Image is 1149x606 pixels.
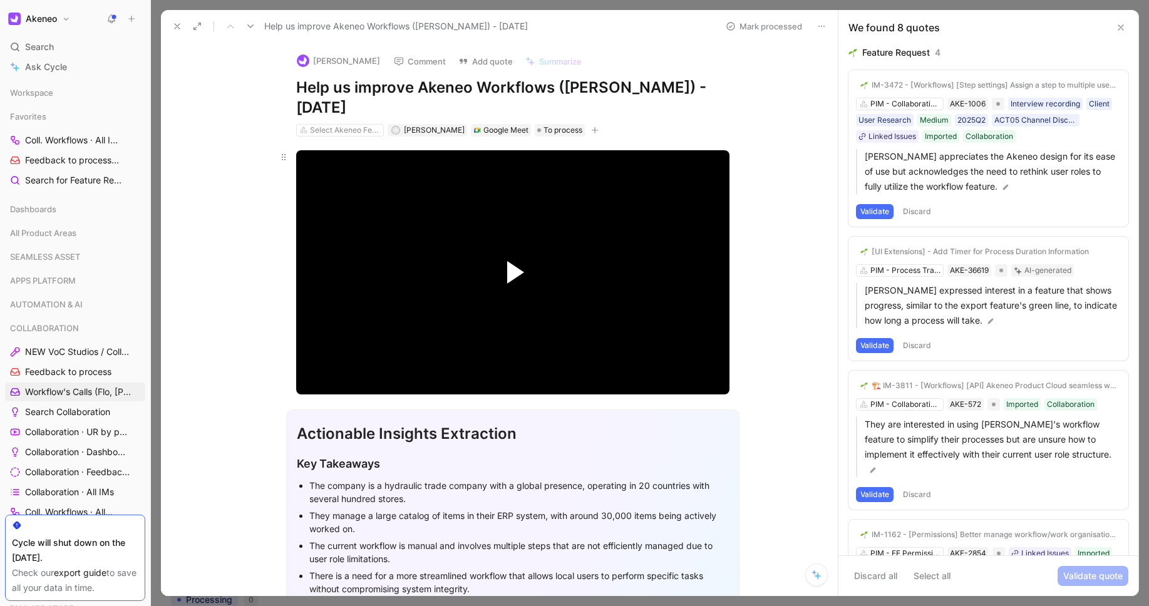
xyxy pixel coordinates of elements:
span: SEAMLESS ASSET [10,250,80,263]
div: AUTOMATION & AI [5,295,145,317]
span: COLLABORATION [10,322,79,334]
h1: Help us improve Akeneo Workflows ([PERSON_NAME]) - [DATE] [296,78,729,118]
a: NEW VoC Studios / Collaboration [5,342,145,361]
span: Workflow's Calls (Flo, [PERSON_NAME], [PERSON_NAME]) [25,386,135,398]
div: Workspace [5,83,145,102]
div: COLLABORATION [5,319,145,337]
div: They manage a large catalog of items in their ERP system, with around 30,000 items being actively... [309,509,729,535]
a: Ask Cycle [5,58,145,76]
span: [PERSON_NAME] [404,125,465,135]
img: pen.svg [986,317,995,326]
span: AUTOMATION & AI [10,298,83,311]
span: Summarize [539,56,582,67]
button: 🌱IM-1162 - [Permissions] Better manage workflow/work organisation in a multi-locale PIM [856,527,1121,542]
img: 🌱 [848,48,857,57]
div: All Product Areas [5,223,145,246]
a: Feedback to processCOLLABORATION [5,151,145,170]
div: A [392,127,399,134]
span: Search [25,39,54,54]
div: Select Akeneo Features [310,124,380,136]
span: Collaboration · Dashboard [25,446,128,458]
div: The current workflow is manual and involves multiple steps that are not efficiently managed due t... [309,539,729,565]
div: COLLABORATIONNEW VoC Studios / CollaborationFeedback to processWorkflow's Calls (Flo, [PERSON_NAM... [5,319,145,542]
div: IM-3472 - [Workflows] [Step settings] Assign a step to multiple user groups [872,80,1116,90]
button: Validate quote [1058,566,1128,586]
span: Feedback to process [25,154,123,167]
div: Check our to save all your data in time. [12,565,138,595]
a: Collaboration · All IMs [5,483,145,501]
button: Validate [856,338,894,353]
button: Play Video [485,244,541,300]
h1: Akeneo [26,13,57,24]
a: Collaboration · UR by project [5,423,145,441]
img: 🌱 [860,382,868,389]
span: Collaboration · UR by project [25,426,129,438]
div: There is a need for a more streamlined workflow that allows local users to perform specific tasks... [309,569,729,595]
button: logo[PERSON_NAME] [291,51,386,70]
div: Search [5,38,145,56]
div: Cycle will shut down on the [DATE]. [12,535,138,565]
button: Summarize [520,53,587,70]
div: We found 8 quotes [848,20,940,35]
div: [UI Extensions] - Add Timer for Process Duration Information [872,247,1089,257]
button: Discard all [848,566,903,586]
button: AkeneoAkeneo [5,10,73,28]
span: Ask Cycle [25,59,67,74]
div: IM-1162 - [Permissions] Better manage workflow/work organisation in a multi-locale PIM [872,530,1116,540]
div: APPS PLATFORM [5,271,145,290]
div: 4 [935,45,940,60]
div: AUTOMATION & AI [5,295,145,314]
img: pen.svg [1001,183,1010,192]
button: 🌱IM-3472 - [Workflows] [Step settings] Assign a step to multiple user groups [856,78,1121,93]
img: 🌱 [860,81,868,89]
div: Dashboards [5,200,145,222]
span: Feedback to process [25,366,111,378]
a: Collaboration · Feedback by source [5,463,145,481]
span: APPS PLATFORM [10,274,76,287]
span: NEW VoC Studios / Collaboration [25,346,130,358]
img: Akeneo [8,13,21,25]
div: SEAMLESS ASSET [5,247,145,266]
p: [PERSON_NAME] expressed interest in a feature that shows progress, similar to the export feature'... [865,283,1121,328]
button: Discard [899,338,935,353]
span: Help us improve Akeneo Workflows ([PERSON_NAME]) - [DATE] [264,19,528,34]
button: Mark processed [720,18,808,35]
div: Feature Request [862,45,930,60]
span: All Product Areas [10,227,76,239]
img: 🌱 [860,248,868,255]
a: Feedback to process [5,362,145,381]
span: To process [544,124,582,136]
div: Google Meet [483,124,528,136]
a: Coll. Workflows · All IMs [5,503,145,521]
a: export guide [54,567,106,578]
img: pen.svg [868,466,877,475]
button: Validate [856,204,894,219]
a: Coll. Workflows · All IMs [5,131,145,150]
div: Dashboards [5,200,145,218]
a: Collaboration · Dashboard [5,443,145,461]
span: Favorites [10,110,46,123]
p: They are interested in using [PERSON_NAME]'s workflow feature to simplify their processes but are... [865,417,1121,477]
span: Coll. Workflows · All IMs [25,506,115,518]
button: 🌱🏗️ IM-3811 - [Workflows] [API] Akeneo Product Cloud seamless workflow integration [856,378,1121,393]
span: Dashboards [10,203,56,215]
p: [PERSON_NAME] appreciates the Akeneo design for its ease of use but acknowledges the need to reth... [865,149,1121,194]
span: Collaboration · Feedback by source [25,466,131,478]
div: Favorites [5,107,145,126]
button: Comment [388,53,451,70]
div: SEAMLESS ASSET [5,247,145,270]
span: Search Collaboration [25,406,110,418]
div: APPS PLATFORM [5,271,145,294]
span: Coll. Workflows · All IMs [25,134,124,147]
div: 🏗️ IM-3811 - [Workflows] [API] Akeneo Product Cloud seamless workflow integration [872,381,1116,391]
img: logo [297,54,309,67]
button: 🌱[UI Extensions] - Add Timer for Process Duration Information [856,244,1093,259]
div: Key Takeaways [297,455,729,472]
div: All Product Areas [5,223,145,242]
a: Workflow's Calls (Flo, [PERSON_NAME], [PERSON_NAME]) [5,383,145,401]
button: Select all [908,566,956,586]
button: Add quote [453,53,518,70]
div: Actionable Insights Extraction [297,423,729,445]
span: Workspace [10,86,53,99]
img: 🌱 [860,531,868,538]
